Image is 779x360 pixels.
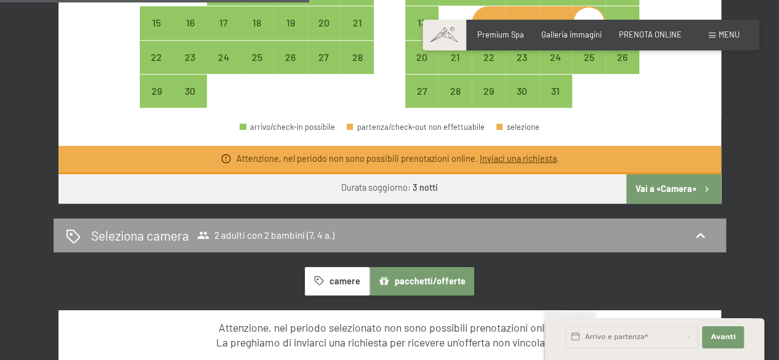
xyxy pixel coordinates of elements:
div: 22 [473,52,504,83]
div: Tue Sep 30 2025 [174,74,207,108]
span: Premium Spa [477,30,524,39]
div: Mon Oct 27 2025 [405,74,438,108]
div: Sat Oct 18 2025 [572,6,605,39]
span: Menu [719,30,740,39]
div: 19 [607,18,637,49]
div: Thu Sep 18 2025 [240,6,273,39]
div: Durata soggiorno: [341,182,438,194]
div: arrivo/check-in possibile [140,74,173,108]
div: Tue Oct 21 2025 [438,41,472,74]
div: arrivo/check-in possibile [405,74,438,108]
div: Fri Sep 26 2025 [273,41,307,74]
div: Thu Oct 23 2025 [506,41,539,74]
div: arrivo/check-in possibile [174,74,207,108]
div: arrivo/check-in possibile [472,74,505,108]
div: arrivo/check-in possibile [307,41,341,74]
div: arrivo/check-in possibile [140,6,173,39]
div: arrivo/check-in possibile [572,41,605,74]
div: 29 [473,86,504,117]
div: Sun Sep 21 2025 [341,6,374,39]
button: Avanti [702,326,744,348]
div: arrivo/check-in possibile [207,6,240,39]
div: 28 [440,86,470,117]
div: 24 [540,52,571,83]
div: partenza/check-out non effettuabile [347,123,485,131]
div: Mon Sep 22 2025 [140,41,173,74]
div: arrivo/check-in non effettuabile [539,6,572,39]
div: arrivo/check-in possibile [438,41,472,74]
div: 18 [573,18,604,49]
div: arrivo/check-in possibile [240,123,335,131]
div: selezione [496,123,539,131]
div: Fri Sep 19 2025 [273,6,307,39]
div: arrivo/check-in possibile [506,41,539,74]
div: arrivo/check-in non effettuabile [506,6,539,39]
div: arrivo/check-in possibile [140,41,173,74]
a: Galleria immagini [541,30,602,39]
div: 25 [573,52,604,83]
div: 18 [241,18,272,49]
div: Mon Sep 15 2025 [140,6,173,39]
div: Wed Sep 24 2025 [207,41,240,74]
div: arrivo/check-in possibile [273,6,307,39]
div: Sat Sep 27 2025 [307,41,341,74]
div: 17 [208,18,239,49]
div: 15 [473,18,504,49]
div: arrivo/check-in possibile [240,41,273,74]
div: 19 [275,18,305,49]
div: arrivo/check-in possibile [605,41,639,74]
div: arrivo/check-in possibile [273,41,307,74]
div: 16 [507,18,538,49]
div: 26 [275,52,305,83]
div: Fri Oct 24 2025 [539,41,572,74]
button: pacchetti/offerte [369,267,474,295]
div: arrivo/check-in possibile [539,41,572,74]
div: Mon Oct 13 2025 [405,6,438,39]
div: 15 [141,18,172,49]
span: Avanti [711,332,735,342]
div: Attenzione, nel periodo selezionato non sono possibili prenotazioni online. La preghiamo di invia... [78,320,701,350]
div: Attenzione, nel periodo non sono possibili prenotazioni online. . [236,153,559,165]
div: Sun Oct 19 2025 [605,6,639,39]
div: arrivo/check-in possibile [307,6,341,39]
div: 20 [406,52,437,83]
div: Tue Sep 23 2025 [174,41,207,74]
div: Tue Oct 28 2025 [438,74,472,108]
span: Richiesta express [545,311,595,318]
a: PRENOTA ONLINE [619,30,682,39]
div: arrivo/check-in possibile [472,41,505,74]
div: 31 [540,86,571,117]
div: 27 [406,86,437,117]
div: 28 [342,52,373,83]
div: 13 [406,18,437,49]
div: Fri Oct 17 2025 [539,6,572,39]
div: Mon Oct 20 2025 [405,41,438,74]
div: 27 [309,52,339,83]
div: arrivo/check-in non effettuabile [438,6,472,39]
div: Thu Oct 30 2025 [506,74,539,108]
div: Sat Oct 25 2025 [572,41,605,74]
div: Tue Oct 14 2025 [438,6,472,39]
div: arrivo/check-in possibile [539,74,572,108]
div: 20 [309,18,339,49]
div: Tue Sep 16 2025 [174,6,207,39]
div: 21 [440,52,470,83]
b: 3 notti [413,182,438,193]
div: 24 [208,52,239,83]
div: arrivo/check-in possibile [174,6,207,39]
div: arrivo/check-in possibile [240,6,273,39]
span: 2 adulti con 2 bambini (7, 4 a.) [197,229,334,241]
div: Mon Sep 29 2025 [140,74,173,108]
div: 30 [175,86,206,117]
div: arrivo/check-in possibile [572,6,605,39]
div: Wed Oct 29 2025 [472,74,505,108]
div: Wed Sep 17 2025 [207,6,240,39]
div: Sat Sep 20 2025 [307,6,341,39]
div: 22 [141,52,172,83]
div: 25 [241,52,272,83]
div: Fri Oct 31 2025 [539,74,572,108]
button: Vai a «Camera» [626,174,720,204]
a: Inviaci una richiesta [479,153,556,164]
div: Wed Oct 15 2025 [472,6,505,39]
